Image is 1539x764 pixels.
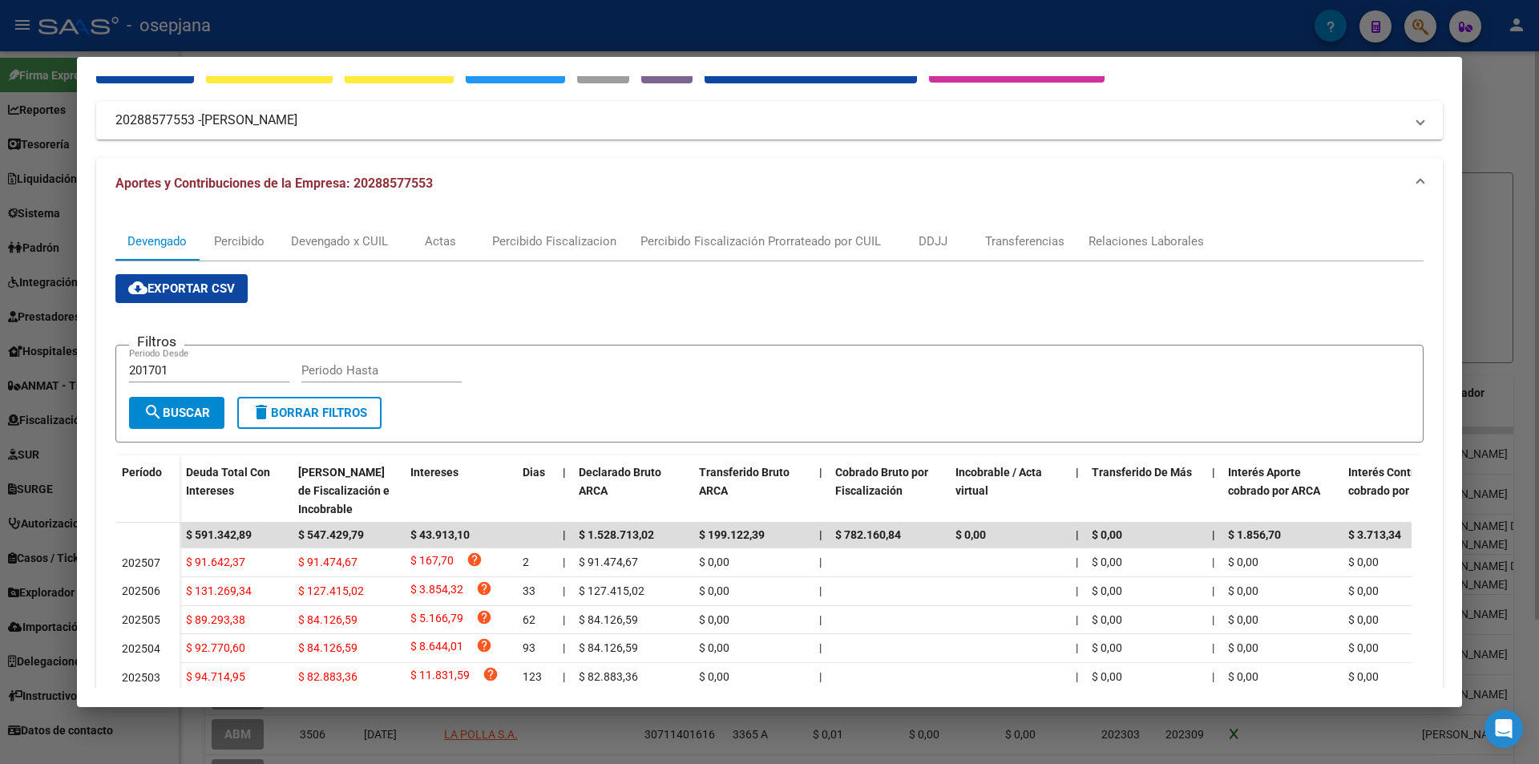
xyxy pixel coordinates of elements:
button: Buscar [129,397,224,429]
span: $ 0,00 [1228,641,1258,654]
span: 202506 [122,584,160,597]
datatable-header-cell: Transferido De Más [1085,455,1206,526]
span: $ 91.474,67 [298,556,357,568]
span: $ 1.528.713,02 [579,528,654,541]
span: $ 84.126,59 [298,641,357,654]
span: $ 84.126,59 [579,613,638,626]
span: 93 [523,641,535,654]
span: 123 [523,670,542,683]
span: | [1212,613,1214,626]
span: Interés Aporte cobrado por ARCA [1228,466,1320,497]
span: | [563,613,565,626]
span: | [563,466,566,479]
span: Intereses [410,466,458,479]
span: [PERSON_NAME] [201,111,297,130]
span: $ 5.166,79 [410,609,463,631]
span: | [819,584,822,597]
div: Transferencias [985,232,1064,250]
button: Exportar CSV [115,274,248,303]
datatable-header-cell: | [813,455,829,526]
datatable-header-cell: Período [115,455,180,523]
span: Interés Contribución cobrado por ARCA [1348,466,1452,497]
datatable-header-cell: | [1206,455,1222,526]
span: | [563,584,565,597]
span: $ 91.474,67 [579,556,638,568]
span: $ 0,00 [1092,556,1122,568]
span: Transferido Bruto ARCA [699,466,790,497]
span: $ 0,00 [699,641,729,654]
div: Percibido Fiscalización Prorrateado por CUIL [640,232,881,250]
span: $ 0,00 [1228,556,1258,568]
span: $ 0,00 [699,584,729,597]
span: $ 199.122,39 [699,528,765,541]
div: Percibido Fiscalizacion [492,232,616,250]
span: $ 0,00 [1092,670,1122,683]
span: | [819,641,822,654]
div: Percibido [214,232,265,250]
span: | [1212,466,1215,479]
span: $ 127.415,02 [298,584,364,597]
datatable-header-cell: Declarado Bruto ARCA [572,455,693,526]
div: DDJJ [919,232,947,250]
span: $ 547.429,79 [298,528,364,541]
span: $ 43.913,10 [410,528,470,541]
span: $ 591.342,89 [186,528,252,541]
span: | [1076,556,1078,568]
span: | [1212,670,1214,683]
span: $ 11.831,59 [410,666,470,688]
span: Aportes y Contribuciones de la Empresa: 20288577553 [115,176,433,191]
span: | [1212,641,1214,654]
span: 202504 [122,642,160,655]
span: $ 3.713,34 [1348,528,1401,541]
div: Open Intercom Messenger [1484,709,1523,748]
span: $ 0,00 [955,528,986,541]
span: 33 [523,584,535,597]
span: $ 84.126,59 [298,613,357,626]
datatable-header-cell: | [1069,455,1085,526]
span: | [819,556,822,568]
span: $ 0,00 [1228,613,1258,626]
span: | [1212,556,1214,568]
span: | [1076,466,1079,479]
div: Devengado [127,232,187,250]
span: Cobrado Bruto por Fiscalización [835,466,928,497]
span: $ 131.269,34 [186,584,252,597]
span: 2 [523,556,529,568]
i: help [476,580,492,596]
span: Incobrable / Acta virtual [955,466,1042,497]
span: $ 89.293,38 [186,613,245,626]
span: | [1076,528,1079,541]
datatable-header-cell: Incobrable / Acta virtual [949,455,1069,526]
span: | [1076,613,1078,626]
span: | [1212,528,1215,541]
span: $ 1.856,70 [1228,528,1281,541]
mat-icon: cloud_download [128,278,147,297]
span: Dias [523,466,545,479]
span: $ 91.642,37 [186,556,245,568]
mat-expansion-panel-header: Aportes y Contribuciones de la Empresa: 20288577553 [96,158,1443,209]
span: $ 0,00 [1348,584,1379,597]
datatable-header-cell: Deuda Total Con Intereses [180,455,292,526]
span: Buscar [143,406,210,420]
i: help [476,609,492,625]
span: $ 0,00 [1348,613,1379,626]
span: | [1212,584,1214,597]
datatable-header-cell: Dias [516,455,556,526]
span: $ 0,00 [1092,613,1122,626]
button: Borrar Filtros [237,397,382,429]
mat-icon: search [143,402,163,422]
span: | [819,466,822,479]
span: | [563,556,565,568]
span: $ 94.714,95 [186,670,245,683]
div: Relaciones Laborales [1089,232,1204,250]
span: $ 0,00 [1092,528,1122,541]
span: | [819,528,822,541]
span: $ 0,00 [1092,641,1122,654]
span: Período [122,466,162,479]
span: | [1076,670,1078,683]
span: $ 3.854,32 [410,580,463,602]
span: | [563,528,566,541]
span: $ 0,00 [1348,670,1379,683]
span: $ 82.883,36 [298,670,357,683]
span: $ 0,00 [699,670,729,683]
